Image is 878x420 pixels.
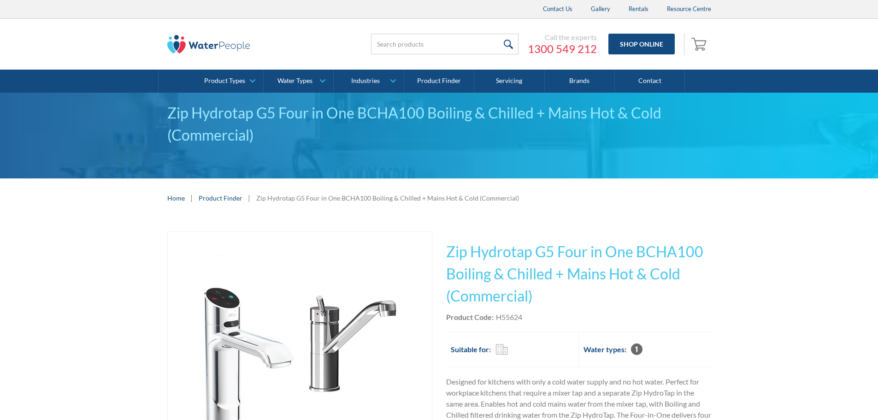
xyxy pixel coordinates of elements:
[615,70,685,93] a: Contact
[689,33,711,55] a: Open empty cart
[199,193,242,203] a: Product Finder
[334,70,403,93] a: Industries
[204,77,245,85] div: Product Types
[189,192,194,203] div: |
[496,312,522,323] div: H55624
[351,77,380,85] div: Industries
[583,344,626,355] h2: Water types:
[608,34,675,54] a: Shop Online
[451,344,491,355] h2: Suitable for:
[264,70,333,93] a: Water Types
[194,70,263,93] a: Product Types
[256,193,519,203] div: Zip Hydrotap G5 Four in One BCHA100 Boiling & Chilled + Mains Hot & Cold (Commercial)
[404,70,474,93] a: Product Finder
[167,193,185,203] a: Home
[446,313,494,321] strong: Product Code:
[545,70,615,93] a: Brands
[167,35,250,53] img: The Water People
[528,33,597,42] div: Call the experts
[247,192,252,203] div: |
[691,36,709,51] img: shopping cart
[277,77,312,85] div: Water Types
[528,42,597,56] a: 1300 549 212
[446,241,711,307] h1: Zip Hydrotap G5 Four in One BCHA100 Boiling & Chilled + Mains Hot & Cold (Commercial)
[371,34,519,54] input: Search products
[474,70,544,93] a: Servicing
[167,102,711,146] div: Zip Hydrotap G5 Four in One BCHA100 Boiling & Chilled + Mains Hot & Cold (Commercial)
